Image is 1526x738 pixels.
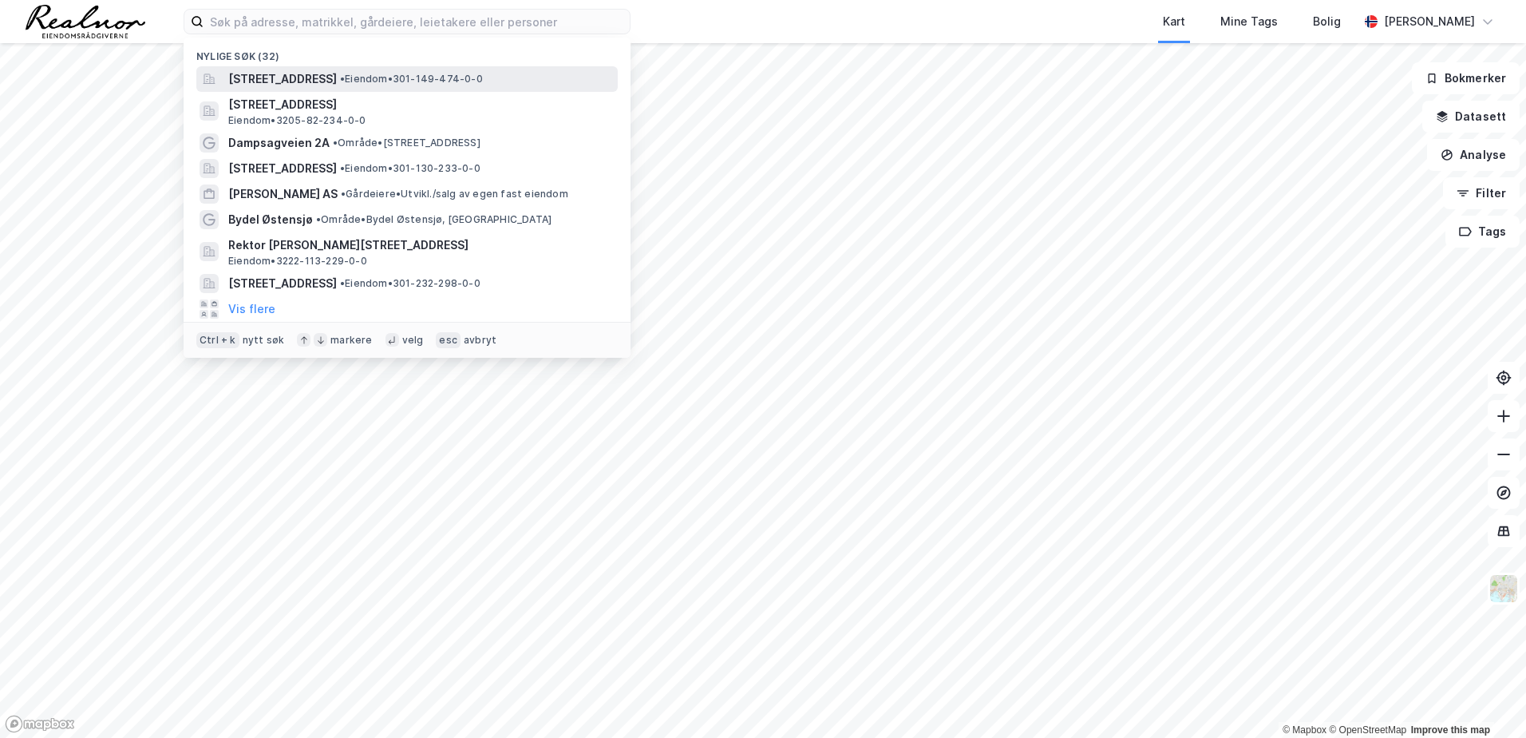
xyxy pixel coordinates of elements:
[26,5,145,38] img: realnor-logo.934646d98de889bb5806.png
[316,213,321,225] span: •
[228,184,338,204] span: [PERSON_NAME] AS
[228,255,367,268] span: Eiendom • 3222-113-229-0-0
[228,159,337,178] span: [STREET_ADDRESS]
[1443,177,1520,209] button: Filter
[1446,661,1526,738] div: Kontrollprogram for chat
[1384,12,1475,31] div: [PERSON_NAME]
[1446,661,1526,738] iframe: Chat Widget
[1329,724,1406,736] a: OpenStreetMap
[436,332,461,348] div: esc
[1220,12,1278,31] div: Mine Tags
[228,210,313,229] span: Bydel Østensjø
[204,10,630,34] input: Søk på adresse, matrikkel, gårdeiere, leietakere eller personer
[333,137,338,149] span: •
[341,188,346,200] span: •
[402,334,424,347] div: velg
[228,236,611,255] span: Rektor [PERSON_NAME][STREET_ADDRESS]
[341,188,568,200] span: Gårdeiere • Utvikl./salg av egen fast eiendom
[1427,139,1520,171] button: Analyse
[1313,12,1341,31] div: Bolig
[333,137,480,149] span: Område • [STREET_ADDRESS]
[316,213,551,226] span: Område • Bydel Østensjø, [GEOGRAPHIC_DATA]
[1422,101,1520,133] button: Datasett
[464,334,496,347] div: avbryt
[340,73,483,85] span: Eiendom • 301-149-474-0-0
[184,38,631,66] div: Nylige søk (32)
[330,334,372,347] div: markere
[1445,216,1520,248] button: Tags
[228,69,337,89] span: [STREET_ADDRESS]
[243,334,285,347] div: nytt søk
[228,114,366,127] span: Eiendom • 3205-82-234-0-0
[340,277,345,289] span: •
[1488,573,1519,604] img: Z
[340,73,345,85] span: •
[1412,62,1520,94] button: Bokmerker
[1411,724,1490,736] a: Improve this map
[228,133,330,153] span: Dampsagveien 2A
[340,162,345,174] span: •
[228,300,275,319] button: Vis flere
[1163,12,1185,31] div: Kart
[340,162,480,175] span: Eiendom • 301-130-233-0-0
[228,274,337,293] span: [STREET_ADDRESS]
[1283,724,1326,736] a: Mapbox
[228,95,611,114] span: [STREET_ADDRESS]
[196,332,239,348] div: Ctrl + k
[340,277,480,290] span: Eiendom • 301-232-298-0-0
[5,715,75,733] a: Mapbox homepage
